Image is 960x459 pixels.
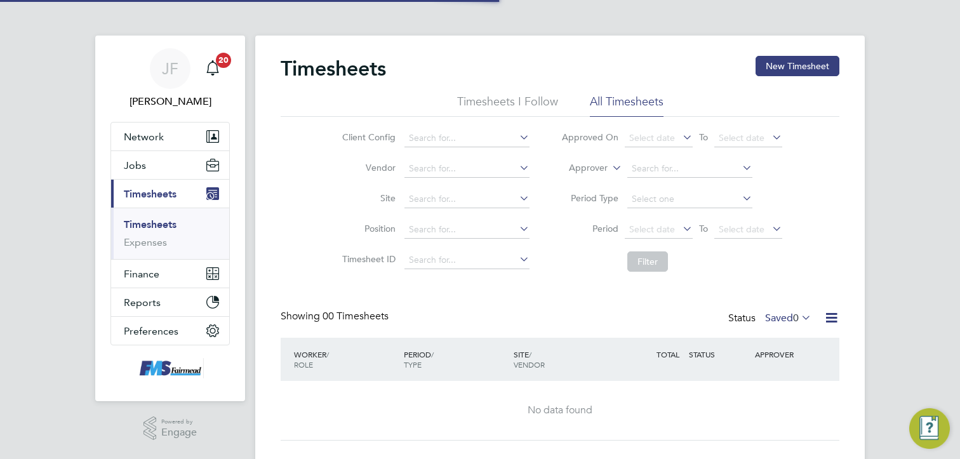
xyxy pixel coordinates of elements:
[111,151,229,179] button: Jobs
[909,408,950,449] button: Engage Resource Center
[124,268,159,280] span: Finance
[561,192,618,204] label: Period Type
[510,343,620,376] div: SITE
[216,53,231,68] span: 20
[457,94,558,117] li: Timesheets I Follow
[293,404,827,417] div: No data found
[137,358,204,378] img: f-mead-logo-retina.png
[765,312,811,324] label: Saved
[281,310,391,323] div: Showing
[124,188,177,200] span: Timesheets
[514,359,545,369] span: VENDOR
[793,312,799,324] span: 0
[338,223,396,234] label: Position
[124,236,167,248] a: Expenses
[338,162,396,173] label: Vendor
[529,349,531,359] span: /
[110,358,230,378] a: Go to home page
[627,251,668,272] button: Filter
[728,310,814,328] div: Status
[550,162,608,175] label: Approver
[629,132,675,143] span: Select date
[695,220,712,237] span: To
[161,416,197,427] span: Powered by
[627,190,752,208] input: Select one
[111,260,229,288] button: Finance
[162,60,178,77] span: JF
[111,288,229,316] button: Reports
[629,223,675,235] span: Select date
[124,325,178,337] span: Preferences
[404,221,530,239] input: Search for...
[657,349,679,359] span: TOTAL
[404,160,530,178] input: Search for...
[404,130,530,147] input: Search for...
[719,223,764,235] span: Select date
[200,48,225,89] a: 20
[95,36,245,401] nav: Main navigation
[404,190,530,208] input: Search for...
[401,343,510,376] div: PERIOD
[686,343,752,366] div: STATUS
[111,208,229,259] div: Timesheets
[124,218,177,230] a: Timesheets
[111,180,229,208] button: Timesheets
[110,48,230,109] a: JF[PERSON_NAME]
[695,129,712,145] span: To
[323,310,389,323] span: 00 Timesheets
[124,159,146,171] span: Jobs
[338,131,396,143] label: Client Config
[110,94,230,109] span: Joe Furzer
[291,343,401,376] div: WORKER
[590,94,663,117] li: All Timesheets
[561,223,618,234] label: Period
[326,349,329,359] span: /
[404,251,530,269] input: Search for...
[111,317,229,345] button: Preferences
[719,132,764,143] span: Select date
[404,359,422,369] span: TYPE
[431,349,434,359] span: /
[281,56,386,81] h2: Timesheets
[338,192,396,204] label: Site
[561,131,618,143] label: Approved On
[338,253,396,265] label: Timesheet ID
[294,359,313,369] span: ROLE
[143,416,197,441] a: Powered byEngage
[124,131,164,143] span: Network
[627,160,752,178] input: Search for...
[111,123,229,150] button: Network
[124,296,161,309] span: Reports
[756,56,839,76] button: New Timesheet
[161,427,197,438] span: Engage
[752,343,818,366] div: APPROVER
